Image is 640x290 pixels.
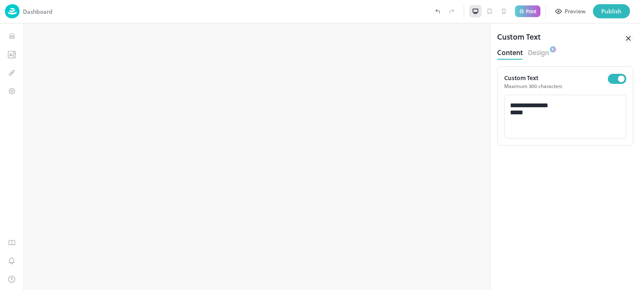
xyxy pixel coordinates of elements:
p: Dashboard [23,7,52,16]
img: logo-86c26b7e.jpg [5,4,20,18]
p: Maximum 300 characters [504,82,608,90]
button: Preview [551,4,590,18]
p: Custom Text [504,73,608,82]
div: Preview [565,7,585,16]
label: Redo (Ctrl + Y) [445,4,459,18]
div: Custom Text [497,31,541,46]
button: Content [497,46,523,57]
button: Design [528,46,549,57]
p: Print [526,9,536,14]
div: Publish [601,7,622,16]
button: Publish [593,4,630,18]
label: Undo (Ctrl + Z) [430,4,445,18]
